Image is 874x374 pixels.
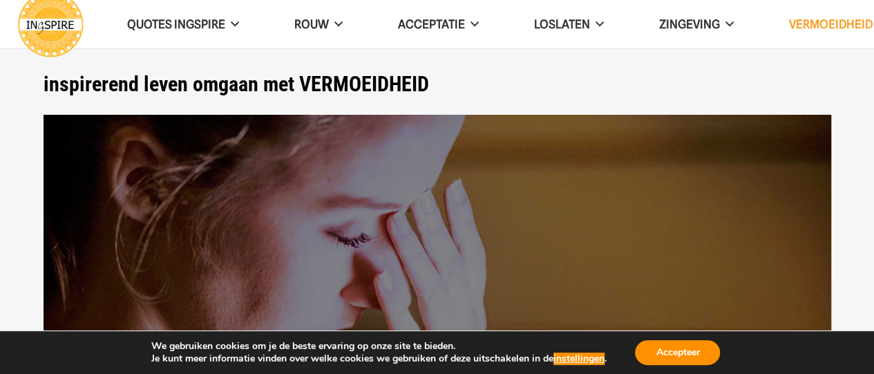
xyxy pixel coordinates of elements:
[151,340,607,353] p: We gebruiken cookies om je de beste ervaring op onze site te bieden.
[99,7,267,42] a: QUOTES INGSPIRE
[506,7,631,42] a: Loslaten
[631,7,761,42] a: Zingeving
[635,340,720,365] button: Accepteer
[658,17,719,31] span: Zingeving
[294,17,329,31] span: ROUW
[151,353,607,365] p: Je kunt meer informatie vinden over welke cookies we gebruiken of deze uitschakelen in de .
[370,7,506,42] a: Acceptatie
[267,7,370,42] a: ROUW
[788,17,872,31] span: VERMOEIDHEID
[553,353,605,365] button: instellingen
[44,72,831,97] h1: inspirerend leven omgaan met VERMOEIDHEID
[127,17,225,31] span: QUOTES INGSPIRE
[398,17,465,31] span: Acceptatie
[534,17,590,31] span: Loslaten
